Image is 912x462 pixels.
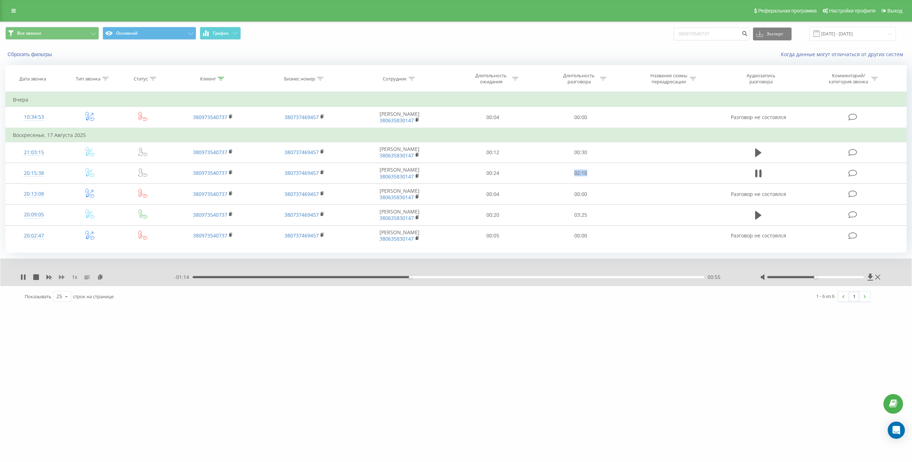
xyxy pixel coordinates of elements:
[650,73,688,85] div: Название схемы переадресации
[537,225,625,246] td: 00:00
[6,128,907,142] td: Воскресенье, 17 Августа 2025
[174,274,193,281] span: - 01:14
[449,163,537,183] td: 00:24
[380,117,414,124] a: 380635830147
[193,169,227,176] a: 380973540737
[13,187,55,201] div: 20:13:08
[472,73,510,85] div: Длительность ожидания
[13,208,55,222] div: 20:09:05
[350,205,449,225] td: [PERSON_NAME]
[200,76,216,82] div: Клиент
[537,163,625,183] td: 02:10
[6,93,907,107] td: Вчера
[674,28,749,40] input: Поиск по номеру
[816,293,834,300] div: 1 - 6 из 6
[19,76,46,82] div: Дата звонка
[56,293,62,300] div: 25
[383,76,407,82] div: Сотрудник
[13,110,55,124] div: 10:34:53
[350,225,449,246] td: [PERSON_NAME]
[17,30,41,36] span: Все звонки
[758,8,817,14] span: Реферальная программа
[828,73,869,85] div: Комментарий/категория звонка
[380,194,414,201] a: 380635830147
[731,114,786,121] span: Разговор не состоялся
[73,293,114,300] span: строк на странице
[380,235,414,242] a: 380635830147
[829,8,876,14] span: Настройки профиля
[849,291,859,301] a: 1
[731,191,786,197] span: Разговор не состоялся
[350,142,449,163] td: [PERSON_NAME]
[25,293,51,300] span: Показывать
[537,107,625,128] td: 00:00
[284,232,319,239] a: 380737469457
[781,51,907,58] a: Когда данные могут отличаться от других систем
[537,142,625,163] td: 00:30
[814,276,817,279] div: Accessibility label
[537,205,625,225] td: 03:25
[193,191,227,197] a: 380973540737
[731,232,786,239] span: Разговор не состоялся
[13,166,55,180] div: 20:15:38
[887,8,902,14] span: Выход
[284,76,315,82] div: Бизнес номер
[350,107,449,128] td: [PERSON_NAME]
[888,422,905,439] div: Open Intercom Messenger
[200,27,241,40] button: График
[380,173,414,180] a: 380635830147
[449,205,537,225] td: 00:20
[284,149,319,156] a: 380737469457
[72,274,77,281] span: 1 x
[193,149,227,156] a: 380973540737
[284,191,319,197] a: 380737469457
[5,51,55,58] button: Сбросить фильтры
[560,73,598,85] div: Длительность разговора
[753,28,792,40] button: Экспорт
[284,169,319,176] a: 380737469457
[350,163,449,183] td: [PERSON_NAME]
[193,232,227,239] a: 380973540737
[708,274,720,281] span: 00:55
[449,184,537,205] td: 00:04
[380,215,414,221] a: 380635830147
[103,27,196,40] button: Основной
[380,152,414,159] a: 380635830147
[284,211,319,218] a: 380737469457
[76,76,100,82] div: Тип звонка
[449,225,537,246] td: 00:05
[284,114,319,121] a: 380737469457
[449,142,537,163] td: 00:12
[5,27,99,40] button: Все звонки
[13,146,55,159] div: 21:03:15
[350,184,449,205] td: [PERSON_NAME]
[449,107,537,128] td: 00:04
[213,31,229,36] span: График
[193,114,227,121] a: 380973540737
[13,229,55,243] div: 20:02:47
[738,73,784,85] div: Аудиозапись разговора
[193,211,227,218] a: 380973540737
[537,184,625,205] td: 00:00
[409,276,412,279] div: Accessibility label
[134,76,148,82] div: Статус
